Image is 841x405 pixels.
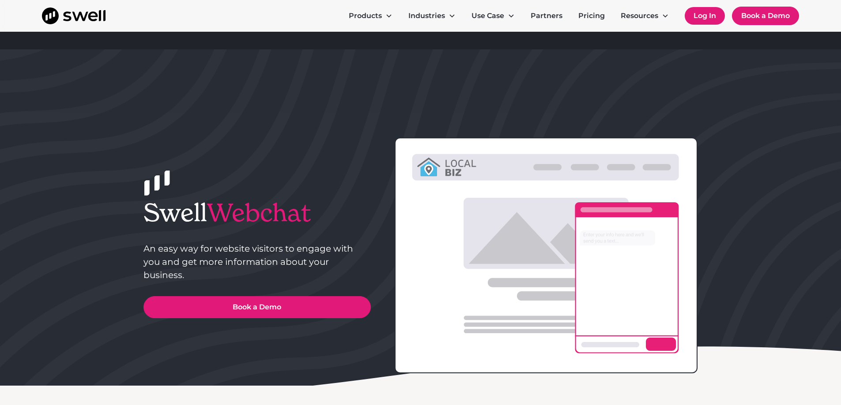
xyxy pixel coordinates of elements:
[143,242,371,282] p: An easy way for website visitors to engage with you and get more information about your business.
[571,7,612,25] a: Pricing
[464,7,522,25] div: Use Case
[143,198,371,227] h1: Swell
[42,7,106,24] a: home
[685,7,725,25] a: Log In
[349,11,382,21] div: Products
[401,7,463,25] div: Industries
[207,197,311,228] span: Webchat
[143,296,371,318] a: Book a Demo
[471,11,504,21] div: Use Case
[614,7,676,25] div: Resources
[524,7,569,25] a: Partners
[621,11,658,21] div: Resources
[342,7,400,25] div: Products
[732,7,799,25] a: Book a Demo
[408,11,445,21] div: Industries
